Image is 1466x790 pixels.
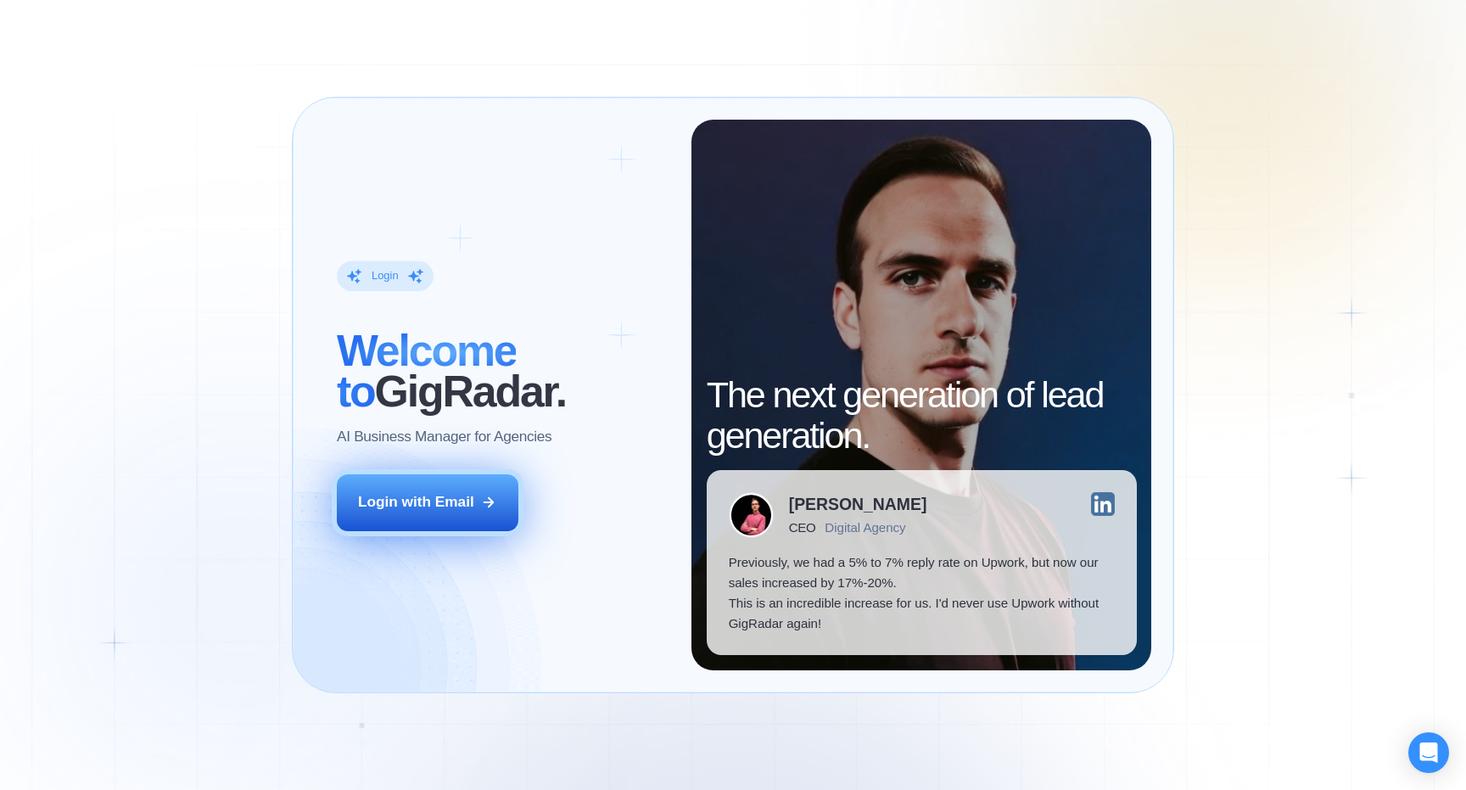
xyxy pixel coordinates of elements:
[337,332,670,412] h2: ‍ GigRadar.
[358,492,474,513] div: Login with Email
[1408,732,1449,773] div: Open Intercom Messenger
[825,520,905,535] div: Digital Agency
[337,474,518,531] button: Login with Email
[707,375,1137,456] h2: The next generation of lead generation.
[789,496,927,513] div: [PERSON_NAME]
[789,520,816,535] div: CEO
[372,269,399,283] div: Login
[729,552,1115,633] p: Previously, we had a 5% to 7% reply rate on Upwork, but now our sales increased by 17%-20%. This ...
[337,327,516,417] span: Welcome to
[337,427,551,447] p: AI Business Manager for Agencies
